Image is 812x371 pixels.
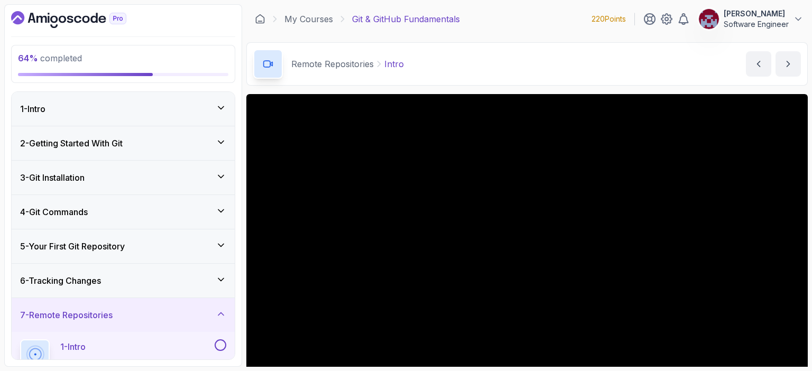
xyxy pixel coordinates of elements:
[724,19,789,30] p: Software Engineer
[776,51,801,77] button: next content
[12,264,235,298] button: 6-Tracking Changes
[20,137,123,150] h3: 2 - Getting Started With Git
[20,339,226,369] button: 1-Intro3:45
[12,161,235,194] button: 3-Git Installation
[384,58,404,70] p: Intro
[352,13,460,25] p: Git & GitHub Fundamentals
[20,240,125,253] h3: 5 - Your First Git Repository
[284,13,333,25] a: My Courses
[12,126,235,160] button: 2-Getting Started With Git
[12,298,235,332] button: 7-Remote Repositories
[20,309,113,321] h3: 7 - Remote Repositories
[698,8,804,30] button: user profile image[PERSON_NAME]Software Engineer
[60,340,86,353] p: 1 - Intro
[18,53,38,63] span: 64 %
[20,206,88,218] h3: 4 - Git Commands
[746,51,771,77] button: previous content
[12,229,235,263] button: 5-Your First Git Repository
[12,195,235,229] button: 4-Git Commands
[20,171,85,184] h3: 3 - Git Installation
[11,11,151,28] a: Dashboard
[724,8,789,19] p: [PERSON_NAME]
[255,14,265,24] a: Dashboard
[592,14,626,24] p: 220 Points
[746,305,812,355] iframe: chat widget
[12,92,235,126] button: 1-Intro
[20,103,45,115] h3: 1 - Intro
[60,357,86,368] p: 3:45
[291,58,374,70] p: Remote Repositories
[699,9,719,29] img: user profile image
[18,53,82,63] span: completed
[20,274,101,287] h3: 6 - Tracking Changes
